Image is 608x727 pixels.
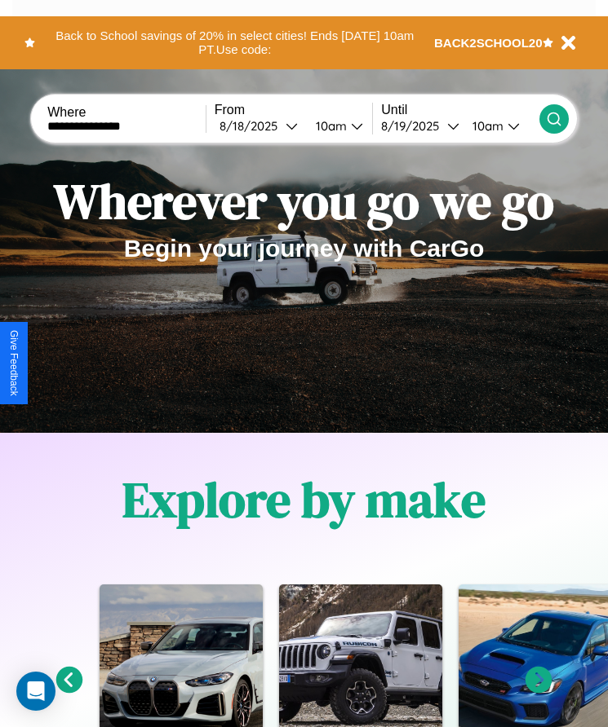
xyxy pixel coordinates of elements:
[434,36,543,50] b: BACK2SCHOOL20
[47,105,206,120] label: Where
[308,118,351,134] div: 10am
[8,330,20,396] div: Give Feedback
[122,466,486,533] h1: Explore by make
[464,118,508,134] div: 10am
[381,118,447,134] div: 8 / 19 / 2025
[459,117,539,134] button: 10am
[35,24,434,61] button: Back to School savings of 20% in select cities! Ends [DATE] 10am PT.Use code:
[381,103,539,117] label: Until
[215,117,303,134] button: 8/18/2025
[303,117,373,134] button: 10am
[215,103,373,117] label: From
[220,118,286,134] div: 8 / 18 / 2025
[16,672,55,711] div: Open Intercom Messenger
